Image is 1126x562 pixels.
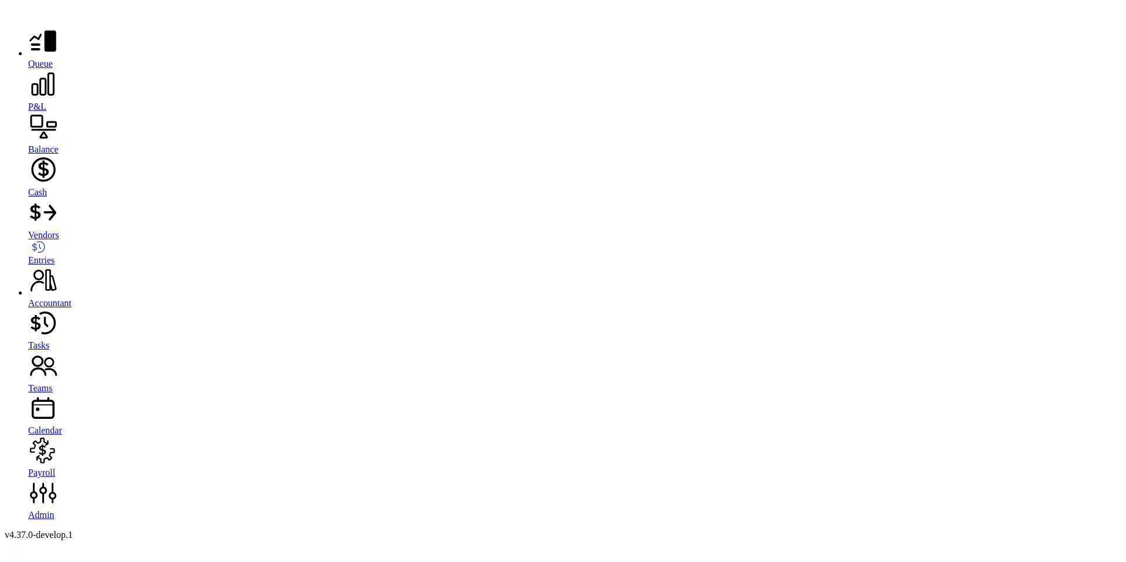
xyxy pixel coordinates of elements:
span: Calendar [28,425,62,435]
a: Balance [28,112,1121,155]
span: Teams [28,383,53,393]
div: v 4.37.0-develop.1 [5,530,1121,540]
a: Calendar [28,394,1121,436]
span: Entries [28,255,55,265]
span: P&L [28,101,46,111]
span: Tasks [28,340,49,350]
a: Queue [28,26,1121,69]
a: Admin [28,478,1121,520]
a: Payroll [28,436,1121,478]
a: Accountant [28,266,1121,309]
a: Tasks [28,309,1121,351]
span: Payroll [28,468,55,478]
span: Balance [28,144,59,154]
span: Admin [28,510,54,520]
a: Teams [28,351,1121,394]
span: Accountant [28,298,72,308]
a: P&L [28,69,1121,112]
span: Vendors [28,230,59,240]
a: Cash [28,155,1121,198]
span: Queue [28,59,53,69]
a: Vendors [28,198,1121,241]
span: Cash [28,187,47,197]
a: Entries [28,241,1121,266]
